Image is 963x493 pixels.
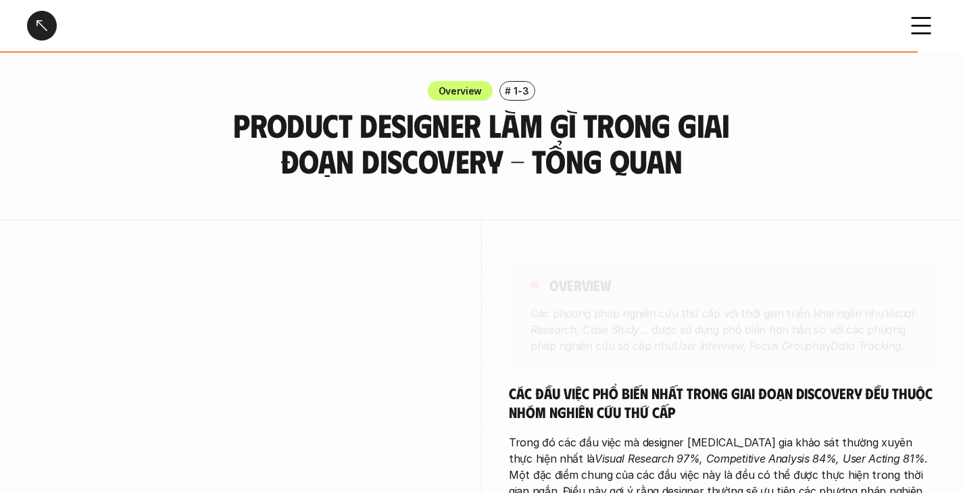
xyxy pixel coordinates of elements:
h3: Product Designer làm gì trong giai đoạn Discovery - Tổng quan [195,107,769,179]
h5: Các đầu việc phổ biến nhất trong giai đoạn Discovery đều thuộc nhóm nghiên cứu thứ cấp [509,384,936,421]
p: Các phương pháp nghiên cứu thứ cấp với thời gian triển khai ngắn như … được sử dụng phổ biến hơn ... [530,305,914,353]
h5: overview [549,276,611,294]
p: 1-3 [514,84,528,98]
em: Visual Research, Case Study [530,306,918,336]
em: Data Tracking. [831,338,904,352]
em: User Interview, Focus Group [674,338,812,352]
h6: # [505,86,511,96]
p: Overview [439,84,483,98]
em: Visual Research 97%, Competitive Analysis 84%, User Acting 81% [595,452,924,465]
